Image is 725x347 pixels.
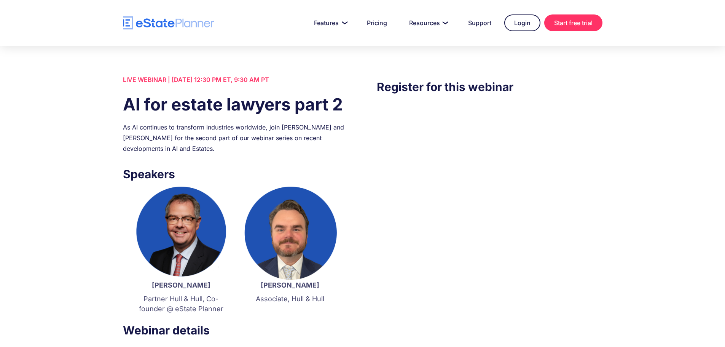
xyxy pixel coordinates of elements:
p: Partner Hull & Hull, Co-founder @ eState Planner [134,294,228,314]
div: As AI continues to transform industries worldwide, join [PERSON_NAME] and [PERSON_NAME] for the s... [123,122,348,154]
a: home [123,16,214,30]
strong: [PERSON_NAME] [261,281,319,289]
strong: [PERSON_NAME] [152,281,210,289]
p: Associate, Hull & Hull [243,294,337,304]
div: LIVE WEBINAR | [DATE] 12:30 PM ET, 9:30 AM PT [123,74,348,85]
h1: AI for estate lawyers part 2 [123,93,348,116]
a: Pricing [358,15,396,30]
h3: Register for this webinar [377,78,602,96]
a: Resources [400,15,455,30]
a: Features [305,15,354,30]
a: Start free trial [544,14,602,31]
h3: Webinar details [123,321,348,339]
h3: Speakers [123,165,348,183]
a: Support [459,15,500,30]
a: Login [504,14,540,31]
